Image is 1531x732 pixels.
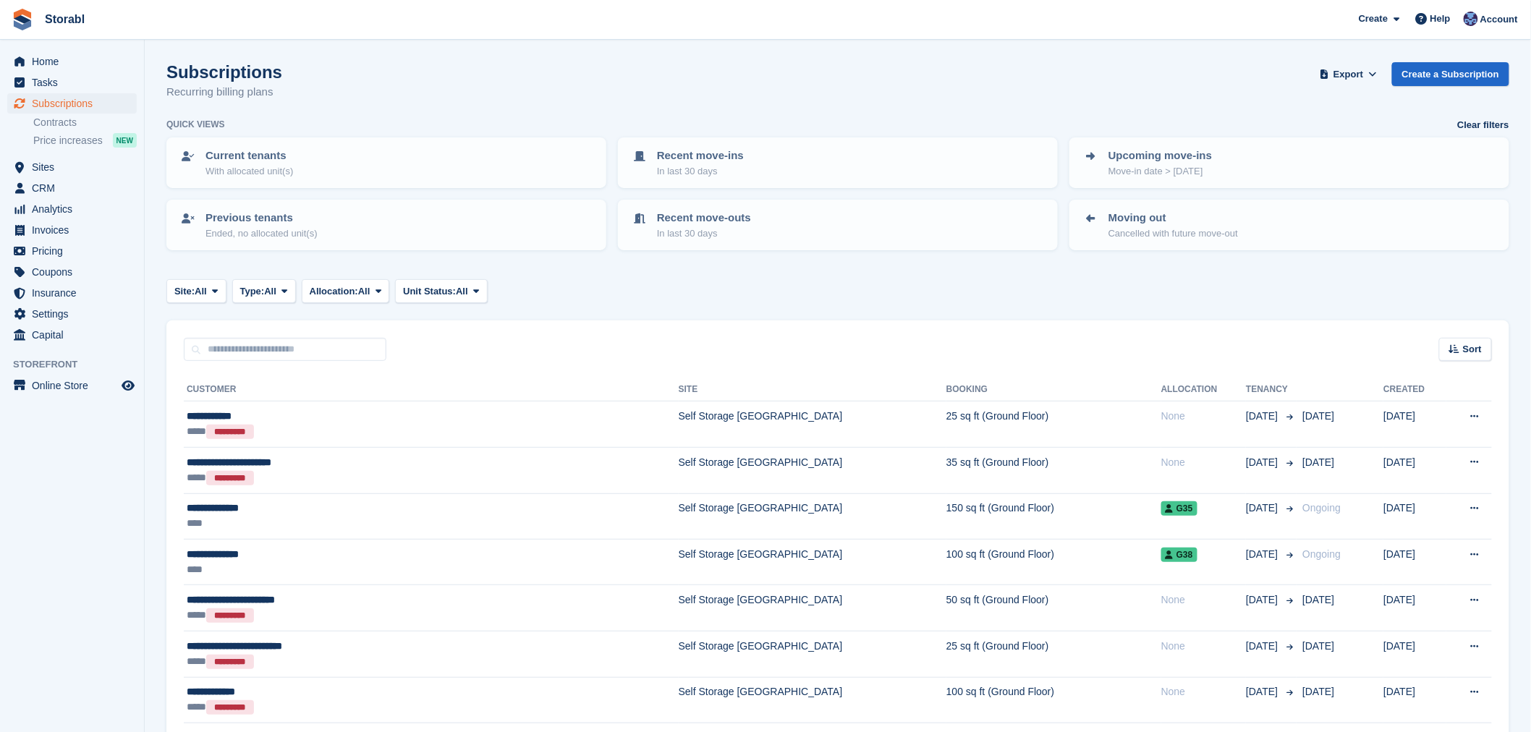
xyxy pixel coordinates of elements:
[232,279,296,303] button: Type: All
[946,493,1161,539] td: 150 sq ft (Ground Floor)
[32,51,119,72] span: Home
[32,375,119,396] span: Online Store
[1161,378,1246,401] th: Allocation
[679,539,946,584] td: Self Storage [GEOGRAPHIC_DATA]
[32,325,119,345] span: Capital
[7,241,137,261] a: menu
[113,133,137,148] div: NEW
[657,148,744,164] p: Recent move-ins
[166,84,282,101] p: Recurring billing plans
[1383,539,1446,584] td: [DATE]
[1108,226,1238,241] p: Cancelled with future move-out
[32,283,119,303] span: Insurance
[7,325,137,345] a: menu
[7,220,137,240] a: menu
[32,220,119,240] span: Invoices
[13,357,144,372] span: Storefront
[946,378,1161,401] th: Booking
[1302,502,1341,514] span: Ongoing
[1392,62,1509,86] a: Create a Subscription
[1246,501,1281,516] span: [DATE]
[679,401,946,448] td: Self Storage [GEOGRAPHIC_DATA]
[1108,210,1238,226] p: Moving out
[1463,342,1482,357] span: Sort
[1302,686,1334,697] span: [DATE]
[1161,409,1246,424] div: None
[205,164,293,179] p: With allocated unit(s)
[33,132,137,148] a: Price increases NEW
[7,93,137,114] a: menu
[7,304,137,324] a: menu
[174,284,195,299] span: Site:
[1333,67,1363,82] span: Export
[7,262,137,282] a: menu
[946,401,1161,448] td: 25 sq ft (Ground Floor)
[205,210,318,226] p: Previous tenants
[619,139,1056,187] a: Recent move-ins In last 30 days
[1161,455,1246,470] div: None
[7,199,137,219] a: menu
[1161,592,1246,608] div: None
[32,72,119,93] span: Tasks
[205,148,293,164] p: Current tenants
[1480,12,1518,27] span: Account
[1302,456,1334,468] span: [DATE]
[1302,410,1334,422] span: [DATE]
[1161,548,1197,562] span: G38
[166,279,226,303] button: Site: All
[1246,684,1281,699] span: [DATE]
[264,284,276,299] span: All
[1383,447,1446,493] td: [DATE]
[302,279,390,303] button: Allocation: All
[1246,547,1281,562] span: [DATE]
[1161,684,1246,699] div: None
[195,284,207,299] span: All
[395,279,487,303] button: Unit Status: All
[32,199,119,219] span: Analytics
[39,7,90,31] a: Storabl
[456,284,468,299] span: All
[1383,677,1446,723] td: [DATE]
[1246,592,1281,608] span: [DATE]
[33,116,137,129] a: Contracts
[33,134,103,148] span: Price increases
[679,493,946,539] td: Self Storage [GEOGRAPHIC_DATA]
[1071,139,1508,187] a: Upcoming move-ins Move-in date > [DATE]
[168,139,605,187] a: Current tenants With allocated unit(s)
[32,157,119,177] span: Sites
[1457,118,1509,132] a: Clear filters
[1464,12,1478,26] img: Tegan Ewart
[205,226,318,241] p: Ended, no allocated unit(s)
[1383,401,1446,448] td: [DATE]
[946,539,1161,584] td: 100 sq ft (Ground Floor)
[403,284,456,299] span: Unit Status:
[679,631,946,677] td: Self Storage [GEOGRAPHIC_DATA]
[7,157,137,177] a: menu
[1317,62,1381,86] button: Export
[7,51,137,72] a: menu
[166,62,282,82] h1: Subscriptions
[679,447,946,493] td: Self Storage [GEOGRAPHIC_DATA]
[1246,455,1281,470] span: [DATE]
[240,284,265,299] span: Type:
[1161,639,1246,654] div: None
[32,93,119,114] span: Subscriptions
[1383,378,1446,401] th: Created
[679,677,946,723] td: Self Storage [GEOGRAPHIC_DATA]
[1302,640,1334,652] span: [DATE]
[657,164,744,179] p: In last 30 days
[7,178,137,198] a: menu
[32,262,119,282] span: Coupons
[657,210,751,226] p: Recent move-outs
[657,226,751,241] p: In last 30 days
[946,631,1161,677] td: 25 sq ft (Ground Floor)
[1246,639,1281,654] span: [DATE]
[12,9,33,30] img: stora-icon-8386f47178a22dfd0bd8f6a31ec36ba5ce8667c1dd55bd0f319d3a0aa187defe.svg
[119,377,137,394] a: Preview store
[619,201,1056,249] a: Recent move-outs In last 30 days
[1430,12,1451,26] span: Help
[184,378,679,401] th: Customer
[946,585,1161,631] td: 50 sq ft (Ground Floor)
[679,585,946,631] td: Self Storage [GEOGRAPHIC_DATA]
[32,241,119,261] span: Pricing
